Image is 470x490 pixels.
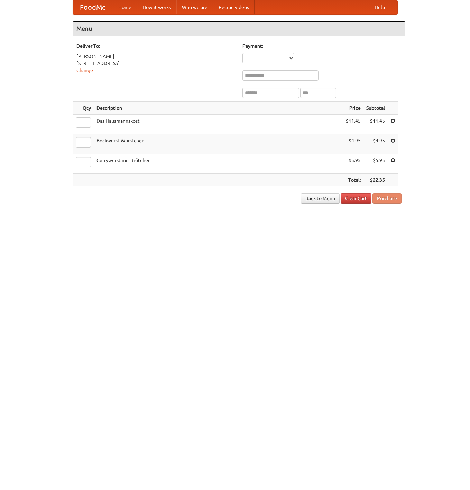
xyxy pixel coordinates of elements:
[363,154,388,174] td: $5.95
[343,154,363,174] td: $5.95
[369,0,390,14] a: Help
[372,193,402,204] button: Purchase
[343,102,363,115] th: Price
[73,22,405,36] h4: Menu
[341,193,371,204] a: Clear Cart
[94,134,343,154] td: Bockwurst Würstchen
[343,174,363,187] th: Total:
[343,134,363,154] td: $4.95
[76,43,236,50] h5: Deliver To:
[73,0,113,14] a: FoodMe
[363,174,388,187] th: $22.35
[176,0,213,14] a: Who we are
[113,0,137,14] a: Home
[301,193,340,204] a: Back to Menu
[213,0,255,14] a: Recipe videos
[76,60,236,67] div: [STREET_ADDRESS]
[137,0,176,14] a: How it works
[73,102,94,115] th: Qty
[94,154,343,174] td: Currywurst mit Brötchen
[363,115,388,134] td: $11.45
[76,68,93,73] a: Change
[94,102,343,115] th: Description
[76,53,236,60] div: [PERSON_NAME]
[363,102,388,115] th: Subtotal
[242,43,402,50] h5: Payment:
[94,115,343,134] td: Das Hausmannskost
[363,134,388,154] td: $4.95
[343,115,363,134] td: $11.45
